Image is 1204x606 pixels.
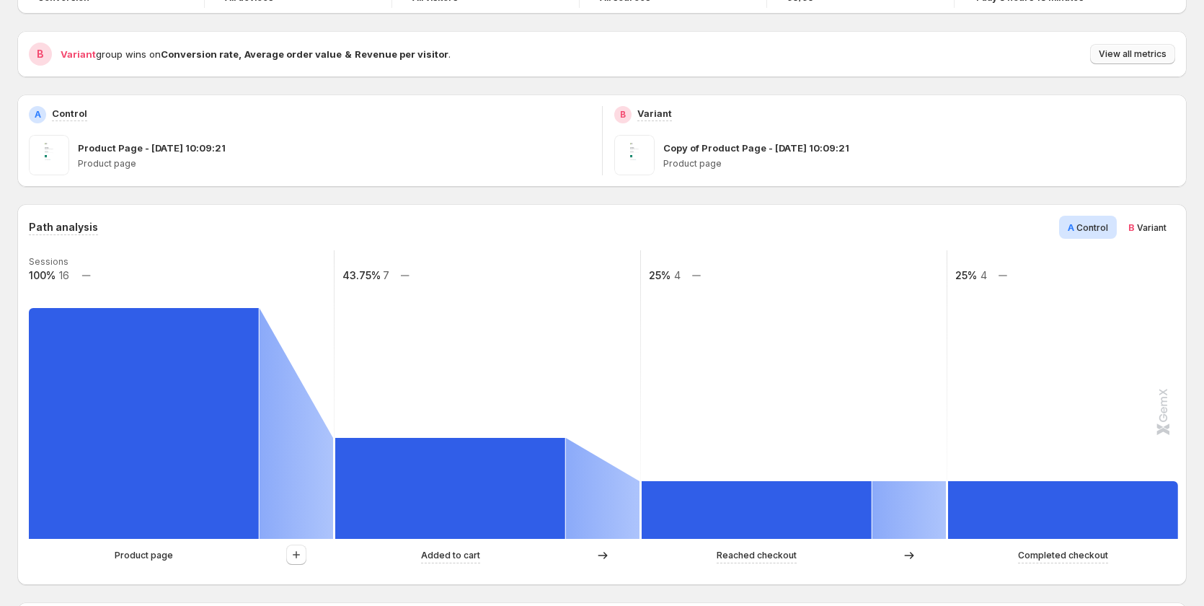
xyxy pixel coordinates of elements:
[1076,222,1108,233] span: Control
[35,109,41,120] h2: A
[674,269,681,281] text: 4
[614,135,655,175] img: Copy of Product Page - Aug 19, 10:09:21
[1068,221,1074,233] span: A
[421,548,480,563] p: Added to cart
[239,48,242,60] strong: ,
[355,48,448,60] strong: Revenue per visitor
[59,269,69,281] text: 16
[78,141,226,155] p: Product Page - [DATE] 10:09:21
[955,269,977,281] text: 25%
[37,47,44,61] h2: B
[29,220,98,234] h3: Path analysis
[1018,548,1108,563] p: Completed checkout
[663,158,1176,170] p: Product page
[244,48,342,60] strong: Average order value
[161,48,239,60] strong: Conversion rate
[345,48,352,60] strong: &
[620,109,626,120] h2: B
[115,548,173,563] p: Product page
[78,158,590,170] p: Product page
[717,548,797,563] p: Reached checkout
[649,269,670,281] text: 25%
[981,269,987,281] text: 4
[663,141,849,155] p: Copy of Product Page - [DATE] 10:09:21
[637,106,672,120] p: Variant
[61,48,96,60] span: Variant
[29,256,68,267] text: Sessions
[1128,221,1135,233] span: B
[1099,48,1167,60] span: View all metrics
[1090,44,1175,64] button: View all metrics
[1137,222,1167,233] span: Variant
[29,269,56,281] text: 100%
[61,48,451,60] span: group wins on .
[342,269,381,281] text: 43.75%
[52,106,87,120] p: Control
[383,269,389,281] text: 7
[29,135,69,175] img: Product Page - Aug 19, 10:09:21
